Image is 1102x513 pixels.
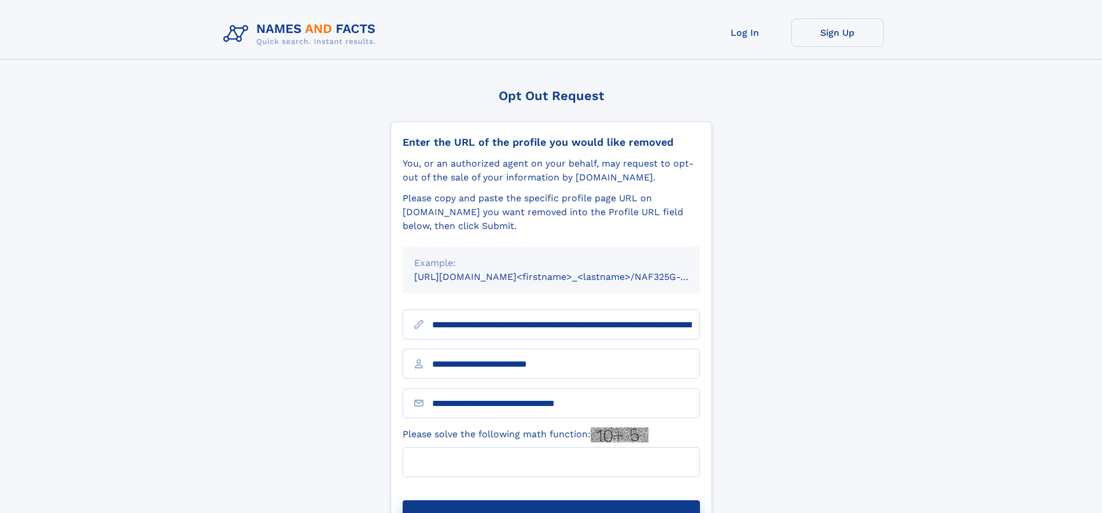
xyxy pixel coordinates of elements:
a: Sign Up [791,19,884,47]
small: [URL][DOMAIN_NAME]<firstname>_<lastname>/NAF325G-xxxxxxxx [414,271,722,282]
div: Please copy and paste the specific profile page URL on [DOMAIN_NAME] you want removed into the Pr... [403,191,700,233]
div: Opt Out Request [390,88,712,103]
div: You, or an authorized agent on your behalf, may request to opt-out of the sale of your informatio... [403,157,700,184]
img: Logo Names and Facts [219,19,385,50]
div: Enter the URL of the profile you would like removed [403,136,700,149]
label: Please solve the following math function: [403,427,648,442]
a: Log In [699,19,791,47]
div: Example: [414,256,688,270]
